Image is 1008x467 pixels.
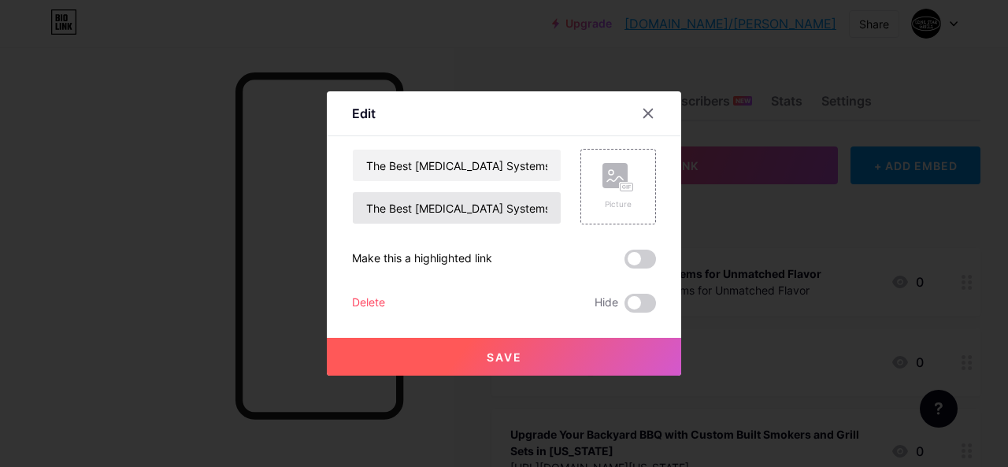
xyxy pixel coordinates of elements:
[327,338,681,376] button: Save
[353,192,561,224] input: URL
[352,104,376,123] div: Edit
[353,150,561,181] input: Title
[595,294,618,313] span: Hide
[352,294,385,313] div: Delete
[602,198,634,210] div: Picture
[487,350,522,364] span: Save
[352,250,492,269] div: Make this a highlighted link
